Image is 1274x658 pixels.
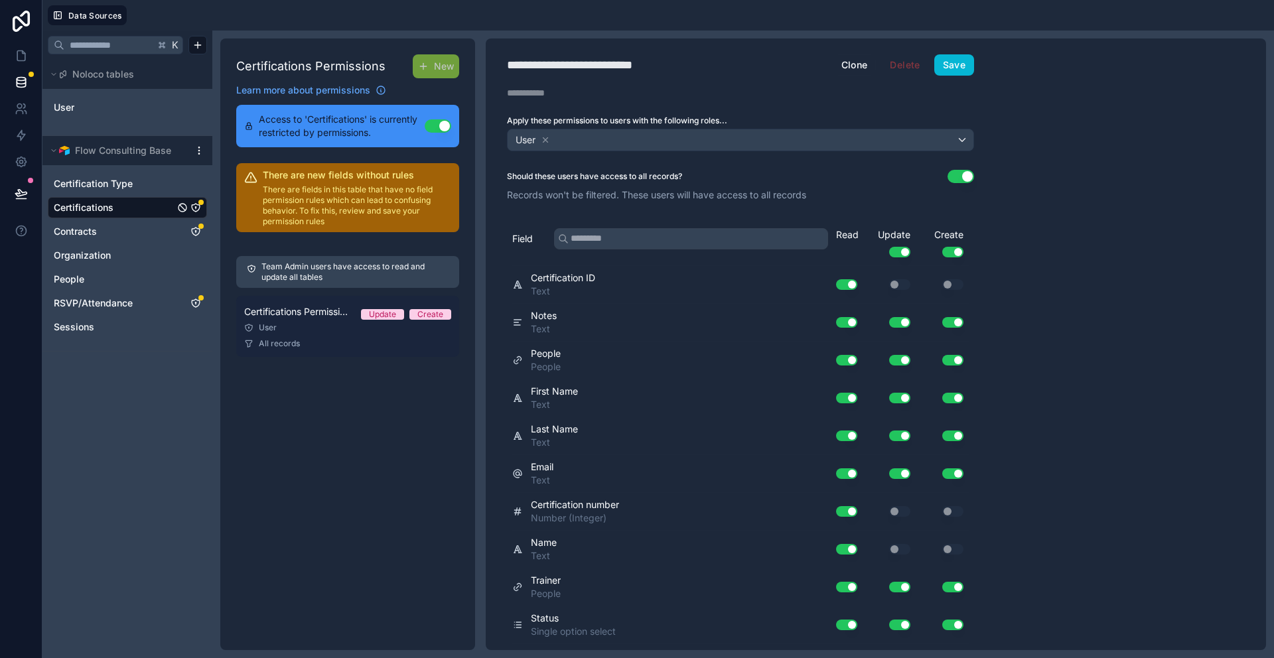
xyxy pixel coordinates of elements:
[934,54,974,76] button: Save
[54,273,175,286] a: People
[531,574,561,587] span: Trainer
[507,188,974,202] p: Records won't be filtered. These users will have access to all records
[531,271,595,285] span: Certification ID
[369,309,396,320] div: Update
[48,141,188,160] button: Airtable LogoFlow Consulting Base
[54,320,94,334] span: Sessions
[531,385,578,398] span: First Name
[48,221,207,242] div: Contracts
[531,360,561,373] span: People
[263,184,451,227] p: There are fields in this table that have no field permission rules which can lead to confusing be...
[48,97,207,118] div: User
[48,5,127,25] button: Data Sources
[531,309,557,322] span: Notes
[236,84,370,97] span: Learn more about permissions
[531,436,578,449] span: Text
[836,228,863,241] div: Read
[261,261,449,283] p: Team Admin users have access to read and update all tables
[531,398,578,411] span: Text
[516,133,535,147] span: User
[507,115,974,126] label: Apply these permissions to users with the following roles...
[72,68,134,81] span: Noloco tables
[48,293,207,314] div: RSVP/Attendance
[54,201,113,214] span: Certifications
[54,273,84,286] span: People
[244,322,451,333] div: User
[48,65,199,84] button: Noloco tables
[48,173,207,194] div: Certification Type
[54,225,97,238] span: Contracts
[54,249,111,262] span: Organization
[54,177,175,190] a: Certification Type
[417,309,443,320] div: Create
[54,101,74,114] span: User
[263,168,451,182] h2: There are new fields without rules
[236,296,459,357] a: Certifications Permission 1UpdateCreateUserAll records
[68,11,122,21] span: Data Sources
[531,460,553,474] span: Email
[54,177,133,190] span: Certification Type
[236,84,386,97] a: Learn more about permissions
[531,625,616,638] span: Single option select
[59,145,70,156] img: Airtable Logo
[413,54,459,78] button: New
[916,228,969,257] div: Create
[531,587,561,600] span: People
[54,201,175,214] a: Certifications
[54,225,175,238] a: Contracts
[54,101,161,114] a: User
[434,60,454,73] span: New
[531,474,553,487] span: Text
[512,232,533,245] span: Field
[507,171,682,182] label: Should these users have access to all records?
[54,320,175,334] a: Sessions
[54,249,175,262] a: Organization
[863,228,916,257] div: Update
[236,57,386,76] h1: Certifications Permissions
[531,285,595,298] span: Text
[259,338,300,349] span: All records
[244,305,350,318] span: Certifications Permission 1
[259,113,425,139] span: Access to 'Certifications' is currently restricted by permissions.
[75,144,171,157] span: Flow Consulting Base
[531,612,616,625] span: Status
[531,498,619,511] span: Certification number
[54,296,133,310] span: RSVP/Attendance
[48,269,207,290] div: People
[48,316,207,338] div: Sessions
[833,54,877,76] button: Clone
[531,511,619,525] span: Number (Integer)
[531,322,557,336] span: Text
[54,296,175,310] a: RSVP/Attendance
[48,245,207,266] div: Organization
[531,347,561,360] span: People
[48,197,207,218] div: Certifications
[507,129,974,151] button: User
[531,536,557,549] span: Name
[531,423,578,436] span: Last Name
[171,40,180,50] span: K
[531,549,557,562] span: Text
